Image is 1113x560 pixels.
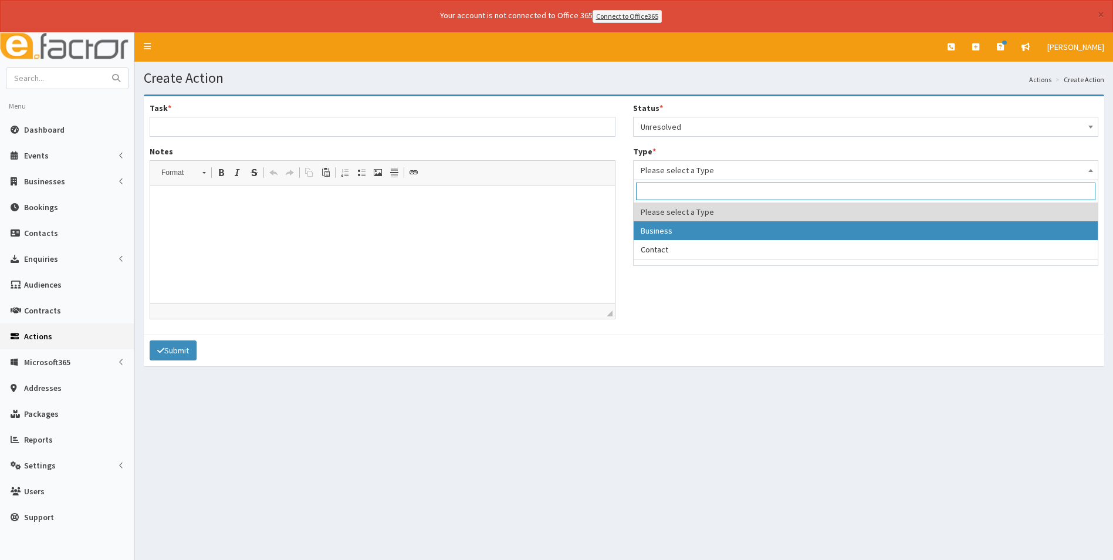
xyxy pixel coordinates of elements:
span: Please select a Type [633,160,1099,180]
label: Status [633,102,663,114]
li: Create Action [1053,75,1104,85]
a: Insert/Remove Numbered List [337,165,353,180]
span: Dashboard [24,124,65,135]
span: Please select a Type [641,162,1091,178]
span: [PERSON_NAME] [1047,42,1104,52]
span: Format [155,165,197,180]
span: Unresolved [633,117,1099,137]
button: × [1098,8,1104,21]
span: Actions [24,331,52,342]
span: Enquiries [24,254,58,264]
span: Contracts [24,305,61,316]
span: Users [24,486,45,497]
span: Events [24,150,49,161]
div: Your account is not connected to Office 365 [208,9,894,23]
a: Undo (Ctrl+Z) [265,165,282,180]
a: Connect to Office365 [593,10,662,23]
input: Search... [6,68,105,89]
li: Contact [634,240,1098,259]
a: [PERSON_NAME] [1038,32,1113,62]
a: Strike Through [246,165,262,180]
span: Reports [24,434,53,445]
a: Actions [1029,75,1051,85]
button: Submit [150,340,197,360]
span: Contacts [24,228,58,238]
label: Notes [150,146,173,157]
h1: Create Action [144,70,1104,86]
span: Packages [24,409,59,419]
a: Format [155,164,212,181]
span: Drag to resize [607,311,613,316]
a: Redo (Ctrl+Y) [282,165,298,180]
a: Image [370,165,386,180]
a: Bold (Ctrl+B) [213,165,229,180]
a: Insert Horizontal Line [386,165,402,180]
li: Please select a Type [634,203,1098,221]
span: Businesses [24,176,65,187]
a: Italic (Ctrl+I) [229,165,246,180]
li: Business [634,221,1098,240]
label: Task [150,102,171,114]
iframe: Rich Text Editor, notes [150,185,615,303]
span: Unresolved [641,119,1091,135]
span: Addresses [24,383,62,393]
span: Audiences [24,279,62,290]
a: Link (Ctrl+L) [405,165,422,180]
span: Bookings [24,202,58,212]
span: Microsoft365 [24,357,70,367]
span: Settings [24,460,56,471]
a: Paste (Ctrl+V) [317,165,334,180]
label: Type [633,146,656,157]
a: Insert/Remove Bulleted List [353,165,370,180]
a: Copy (Ctrl+C) [301,165,317,180]
span: Support [24,512,54,522]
